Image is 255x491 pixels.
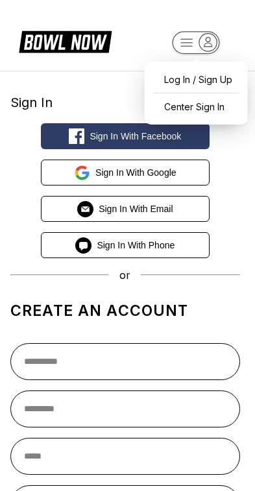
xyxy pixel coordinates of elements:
[41,123,210,149] button: Sign in with Facebook
[41,160,210,186] button: Sign in with Google
[151,68,241,91] a: Log In / Sign Up
[10,269,240,281] div: or
[41,232,210,258] button: Sign in with Phone
[151,95,241,118] a: Center Sign In
[41,196,210,222] button: Sign in with Email
[90,131,181,141] span: Sign in with Facebook
[99,204,173,214] span: Sign in with Email
[95,167,176,178] span: Sign in with Google
[10,95,240,110] div: Sign In
[97,240,175,250] span: Sign in with Phone
[10,302,240,320] h1: Create an account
